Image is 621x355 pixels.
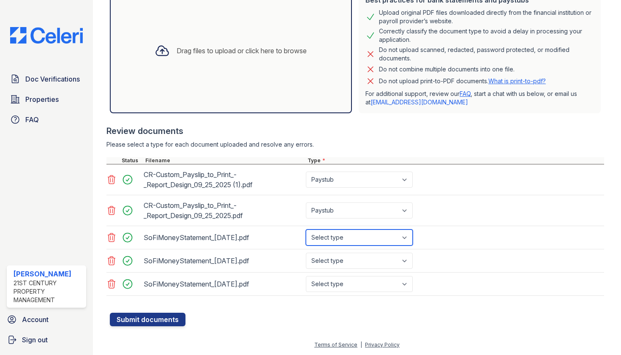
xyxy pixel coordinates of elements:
div: SoFiMoneyStatement_[DATE].pdf [144,254,302,268]
span: FAQ [25,115,39,125]
div: CR-Custom_Payslip_to_Print_-_Report_Design_09_25_2025 (1).pdf [144,168,302,191]
div: Status [120,157,144,164]
a: [EMAIL_ADDRESS][DOMAIN_NAME] [370,98,468,106]
div: SoFiMoneyStatement_[DATE].pdf [144,231,302,244]
div: CR-Custom_Payslip_to_Print_-_Report_Design_09_25_2025.pdf [144,199,302,222]
span: Properties [25,94,59,104]
p: For additional support, review our , start a chat with us below, or email us at [365,90,594,106]
div: Upload original PDF files downloaded directly from the financial institution or payroll provider’... [379,8,594,25]
a: Terms of Service [314,341,357,348]
div: | [360,341,362,348]
a: Account [3,311,90,328]
p: Do not upload print-to-PDF documents. [379,77,546,85]
button: Submit documents [110,313,185,326]
span: Sign out [22,335,48,345]
div: Correctly classify the document type to avoid a delay in processing your application. [379,27,594,44]
div: Filename [144,157,306,164]
a: Privacy Policy [365,341,400,348]
div: SoFiMoneyStatement_[DATE].pdf [144,277,302,291]
a: Doc Verifications [7,71,86,87]
div: Drag files to upload or click here to browse [177,46,307,56]
div: Please select a type for each document uploaded and resolve any errors. [106,140,604,149]
a: What is print-to-pdf? [488,77,546,85]
span: Account [22,314,49,325]
a: FAQ [7,111,86,128]
div: [PERSON_NAME] [14,269,83,279]
span: Doc Verifications [25,74,80,84]
a: FAQ [460,90,471,97]
div: Type [306,157,604,164]
div: Do not combine multiple documents into one file. [379,64,515,74]
a: Sign out [3,331,90,348]
img: CE_Logo_Blue-a8612792a0a2168367f1c8372b55b34899dd931a85d93a1a3d3e32e68fde9ad4.png [3,27,90,44]
div: Review documents [106,125,604,137]
div: 21st Century Property Management [14,279,83,304]
div: Do not upload scanned, redacted, password protected, or modified documents. [379,46,594,63]
a: Properties [7,91,86,108]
